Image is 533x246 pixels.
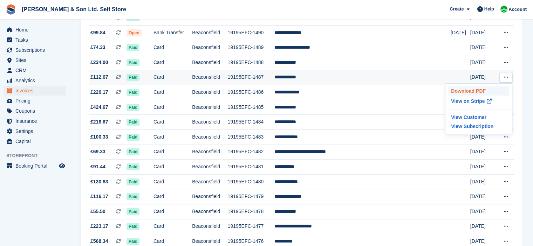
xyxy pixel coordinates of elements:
span: £220.17 [90,89,108,96]
a: Download PDF [448,86,509,96]
span: £69.33 [90,148,105,155]
span: £91.44 [90,163,105,170]
a: menu [4,161,66,171]
a: menu [4,106,66,116]
td: [DATE] [470,145,496,160]
span: Paid [127,134,139,141]
span: Capital [15,136,57,146]
td: [DATE] [470,204,496,219]
span: £99.84 [90,29,105,36]
td: Card [153,145,192,160]
span: £234.00 [90,59,108,66]
td: 19195EFC-1477 [228,219,274,234]
span: Paid [127,163,139,170]
span: Paid [127,223,139,230]
td: Beaconsfield [192,70,227,85]
span: £130.83 [90,178,108,185]
a: menu [4,55,66,65]
td: Card [153,70,192,85]
td: [DATE] [470,25,496,40]
span: Sites [15,55,57,65]
a: menu [4,86,66,96]
td: Beaconsfield [192,189,227,204]
span: Account [508,6,527,13]
img: Kelly Lowe [500,6,507,13]
span: Invoices [15,86,57,96]
span: £568.34 [90,238,108,245]
span: Coupons [15,106,57,116]
td: Card [153,40,192,55]
a: menu [4,136,66,146]
span: Paid [127,178,139,185]
td: 19195EFC-1487 [228,70,274,85]
td: [DATE] [470,55,496,70]
td: Card [153,174,192,189]
td: [DATE] [470,40,496,55]
span: Create [450,6,464,13]
a: menu [4,116,66,126]
td: 19195EFC-1478 [228,204,274,219]
td: Card [153,189,192,204]
td: Card [153,160,192,175]
span: Home [15,25,57,35]
a: menu [4,76,66,85]
td: Beaconsfield [192,174,227,189]
td: [DATE] [470,189,496,204]
td: 19195EFC-1485 [228,100,274,115]
a: menu [4,35,66,45]
span: Open [127,29,142,36]
span: £100.33 [90,133,108,141]
span: £216.67 [90,118,108,126]
span: Paid [127,74,139,81]
a: Preview store [58,162,66,170]
td: [DATE] [451,25,470,40]
span: Paid [127,148,139,155]
td: Beaconsfield [192,145,227,160]
span: Booking Portal [15,161,57,171]
span: Tasks [15,35,57,45]
td: [DATE] [470,174,496,189]
td: Beaconsfield [192,115,227,130]
a: menu [4,126,66,136]
span: CRM [15,65,57,75]
span: Paid [127,193,139,200]
a: View Customer [448,113,509,122]
span: £112.67 [90,73,108,81]
td: 19195EFC-1486 [228,85,274,100]
span: Storefront [6,152,70,159]
td: Card [153,219,192,234]
span: £74.33 [90,44,105,51]
td: 19195EFC-1483 [228,130,274,145]
td: [DATE] [470,160,496,175]
span: Settings [15,126,57,136]
td: Card [153,100,192,115]
td: Beaconsfield [192,25,227,40]
span: £55.50 [90,208,105,215]
span: Pricing [15,96,57,106]
td: Beaconsfield [192,204,227,219]
span: Paid [127,104,139,111]
td: 19195EFC-1489 [228,40,274,55]
td: Beaconsfield [192,40,227,55]
span: Help [484,6,494,13]
span: £116.17 [90,193,108,200]
td: Beaconsfield [192,219,227,234]
span: Insurance [15,116,57,126]
td: Beaconsfield [192,55,227,70]
span: Subscriptions [15,45,57,55]
td: 19195EFC-1481 [228,160,274,175]
span: Paid [127,89,139,96]
a: menu [4,25,66,35]
a: View Subscription [448,122,509,131]
a: menu [4,96,66,106]
a: [PERSON_NAME] & Son Ltd. Self Store [19,3,129,15]
td: 19195EFC-1484 [228,115,274,130]
span: Paid [127,44,139,51]
a: menu [4,65,66,75]
a: View on Stripe [448,96,509,107]
td: Card [153,204,192,219]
